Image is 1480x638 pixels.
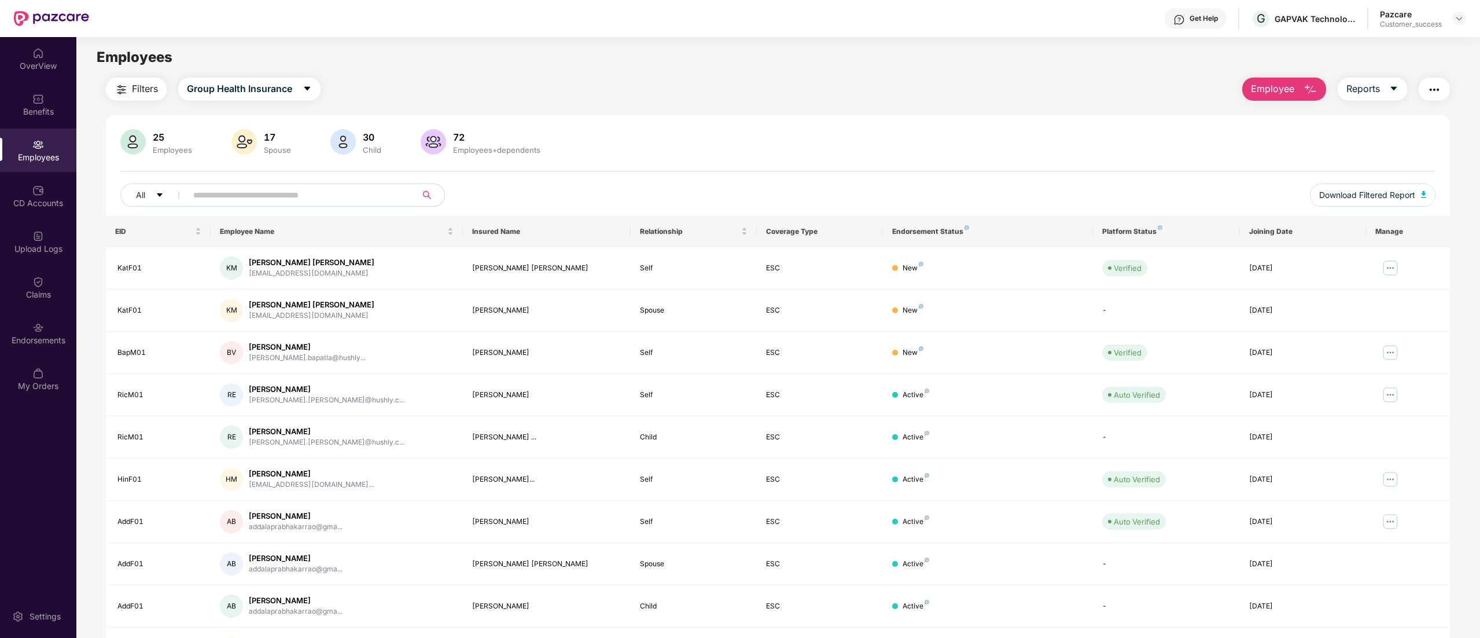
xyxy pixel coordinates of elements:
[1381,470,1400,489] img: manageButton
[472,601,621,612] div: [PERSON_NAME]
[249,299,374,310] div: [PERSON_NAME] [PERSON_NAME]
[249,553,343,564] div: [PERSON_NAME]
[117,432,202,443] div: RicM01
[1173,14,1185,25] img: svg+xml;base64,PHN2ZyBpZD0iSGVscC0zMngzMiIgeG1sbnM9Imh0dHA6Ly93d3cudzMub3JnLzIwMDAvc3ZnIiB3aWR0aD...
[892,227,1084,236] div: Endorsement Status
[117,516,202,527] div: AddF01
[925,515,929,520] img: svg+xml;base64,PHN2ZyB4bWxucz0iaHR0cDovL3d3dy53My5vcmcvMjAwMC9zdmciIHdpZHRoPSI4IiBoZWlnaHQ9IjgiIH...
[903,390,929,401] div: Active
[1310,184,1436,207] button: Download Filtered Report
[117,474,202,485] div: HinF01
[964,225,969,230] img: svg+xml;base64,PHN2ZyB4bWxucz0iaHR0cDovL3d3dy53My5vcmcvMjAwMC9zdmciIHdpZHRoPSI4IiBoZWlnaHQ9IjgiIH...
[1380,20,1442,29] div: Customer_success
[640,516,748,527] div: Self
[1427,83,1441,97] img: svg+xml;base64,PHN2ZyB4bWxucz0iaHR0cDovL3d3dy53My5vcmcvMjAwMC9zdmciIHdpZHRoPSIyNCIgaGVpZ2h0PSIyNC...
[1093,416,1240,459] td: -
[640,305,748,316] div: Spouse
[249,268,374,279] div: [EMAIL_ADDRESS][DOMAIN_NAME]
[640,227,739,236] span: Relationship
[249,595,343,606] div: [PERSON_NAME]
[262,145,293,155] div: Spouse
[925,388,929,393] img: svg+xml;base64,PHN2ZyB4bWxucz0iaHR0cDovL3d3dy53My5vcmcvMjAwMC9zdmciIHdpZHRoPSI4IiBoZWlnaHQ9IjgiIH...
[1249,516,1357,527] div: [DATE]
[117,305,202,316] div: KatF01
[925,473,929,478] img: svg+xml;base64,PHN2ZyB4bWxucz0iaHR0cDovL3d3dy53My5vcmcvMjAwMC9zdmciIHdpZHRoPSI4IiBoZWlnaHQ9IjgiIH...
[1114,474,1160,485] div: Auto Verified
[220,468,243,491] div: HM
[249,468,374,479] div: [PERSON_NAME]
[220,426,243,449] div: RE
[1304,83,1317,97] img: svg+xml;base64,PHN2ZyB4bWxucz0iaHR0cDovL3d3dy53My5vcmcvMjAwMC9zdmciIHhtbG5zOnhsaW5rPSJodHRwOi8vd3...
[249,437,404,448] div: [PERSON_NAME].[PERSON_NAME]@hushly.c...
[117,390,202,401] div: RicM01
[472,390,621,401] div: [PERSON_NAME]
[220,299,243,322] div: KM
[220,552,243,575] div: AB
[32,139,44,151] img: svg+xml;base64,PHN2ZyBpZD0iRW1wbG95ZWVzIiB4bWxucz0iaHR0cDovL3d3dy53My5vcmcvMjAwMC9zdmciIHdpZHRoPS...
[249,384,404,395] div: [PERSON_NAME]
[330,129,356,155] img: svg+xml;base64,PHN2ZyB4bWxucz0iaHR0cDovL3d3dy53My5vcmcvMjAwMC9zdmciIHhtbG5zOnhsaW5rPSJodHRwOi8vd3...
[32,230,44,242] img: svg+xml;base64,PHN2ZyBpZD0iVXBsb2FkX0xvZ3MiIGRhdGEtbmFtZT0iVXBsb2FkIExvZ3MiIHhtbG5zPSJodHRwOi8vd3...
[766,347,874,358] div: ESC
[249,426,404,437] div: [PERSON_NAME]
[249,522,343,533] div: addalaprabhakarrao@gma...
[1257,12,1265,25] span: G
[925,431,929,435] img: svg+xml;base64,PHN2ZyB4bWxucz0iaHR0cDovL3d3dy53My5vcmcvMjAwMC9zdmciIHdpZHRoPSI4IiBoZWlnaHQ9IjgiIH...
[472,559,621,570] div: [PERSON_NAME] [PERSON_NAME]
[1251,82,1294,96] span: Employee
[766,474,874,485] div: ESC
[249,479,374,490] div: [EMAIL_ADDRESS][DOMAIN_NAME]...
[1249,559,1357,570] div: [DATE]
[1249,474,1357,485] div: [DATE]
[903,263,923,274] div: New
[249,353,366,364] div: [PERSON_NAME].bapatla@hushly...
[211,216,463,247] th: Employee Name
[115,227,193,236] span: EID
[1249,432,1357,443] div: [DATE]
[1114,516,1160,527] div: Auto Verified
[220,256,243,280] div: KM
[472,347,621,358] div: [PERSON_NAME]
[640,390,748,401] div: Self
[1421,191,1427,198] img: svg+xml;base64,PHN2ZyB4bWxucz0iaHR0cDovL3d3dy53My5vcmcvMjAwMC9zdmciIHhtbG5zOnhsaW5rPSJodHRwOi8vd3...
[249,342,366,353] div: [PERSON_NAME]
[1381,512,1400,531] img: manageButton
[220,595,243,618] div: AB
[640,347,748,358] div: Self
[136,189,145,201] span: All
[1240,216,1366,247] th: Joining Date
[1389,84,1398,94] span: caret-down
[640,601,748,612] div: Child
[472,263,621,274] div: [PERSON_NAME] [PERSON_NAME]
[1249,601,1357,612] div: [DATE]
[303,84,312,94] span: caret-down
[766,432,874,443] div: ESC
[1158,225,1162,230] img: svg+xml;base64,PHN2ZyB4bWxucz0iaHR0cDovL3d3dy53My5vcmcvMjAwMC9zdmciIHdpZHRoPSI4IiBoZWlnaHQ9IjgiIH...
[766,516,874,527] div: ESC
[249,511,343,522] div: [PERSON_NAME]
[220,510,243,533] div: AB
[117,263,202,274] div: KatF01
[757,216,883,247] th: Coverage Type
[360,145,384,155] div: Child
[117,559,202,570] div: AddF01
[903,474,929,485] div: Active
[640,474,748,485] div: Self
[472,432,621,443] div: [PERSON_NAME] ...
[1249,347,1357,358] div: [DATE]
[106,216,211,247] th: EID
[220,383,243,406] div: RE
[32,276,44,288] img: svg+xml;base64,PHN2ZyBpZD0iQ2xhaW0iIHhtbG5zPSJodHRwOi8vd3d3LnczLm9yZy8yMDAwL3N2ZyIgd2lkdGg9IjIwIi...
[187,82,292,96] span: Group Health Insurance
[32,93,44,105] img: svg+xml;base64,PHN2ZyBpZD0iQmVuZWZpdHMiIHhtbG5zPSJodHRwOi8vd3d3LnczLm9yZy8yMDAwL3N2ZyIgd2lkdGg9Ij...
[249,564,343,575] div: addalaprabhakarrao@gma...
[1114,262,1142,274] div: Verified
[249,257,374,268] div: [PERSON_NAME] [PERSON_NAME]
[117,601,202,612] div: AddF01
[903,305,923,316] div: New
[14,11,89,26] img: New Pazcare Logo
[903,601,929,612] div: Active
[766,305,874,316] div: ESC
[1338,78,1407,101] button: Reportscaret-down
[903,347,923,358] div: New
